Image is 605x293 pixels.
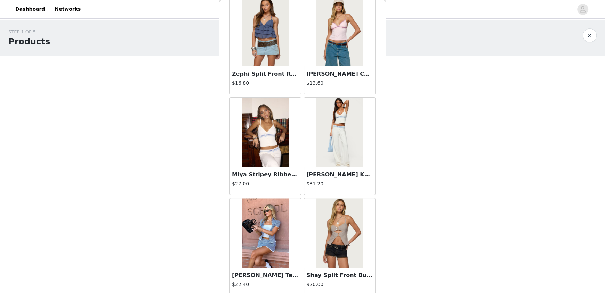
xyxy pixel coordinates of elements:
[232,180,299,187] h4: $27.00
[306,79,373,87] h4: $13.60
[242,198,288,268] img: Paige Gingham Tailored Button Up Shirt
[8,35,50,48] h1: Products
[306,180,373,187] h4: $31.20
[316,98,363,167] img: Miya Stripey Knit Pants
[8,28,50,35] div: STEP 1 OF 5
[316,198,363,268] img: Shay Split Front Buckle Tank Top
[232,170,299,179] h3: Miya Stripey Ribbed Knit Tank Top
[306,281,373,288] h4: $20.00
[306,70,373,78] h3: [PERSON_NAME] Contrast Tank Top
[306,271,373,279] h3: Shay Split Front Buckle Tank Top
[11,1,49,17] a: Dashboard
[232,281,299,288] h4: $22.40
[306,170,373,179] h3: [PERSON_NAME] Knit Pants
[232,271,299,279] h3: [PERSON_NAME] Tailored Button Up Shirt
[232,70,299,78] h3: Zephi Split Front Ruffled Top
[242,98,288,167] img: Miya Stripey Ribbed Knit Tank Top
[232,79,299,87] h4: $16.80
[579,4,586,15] div: avatar
[50,1,85,17] a: Networks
